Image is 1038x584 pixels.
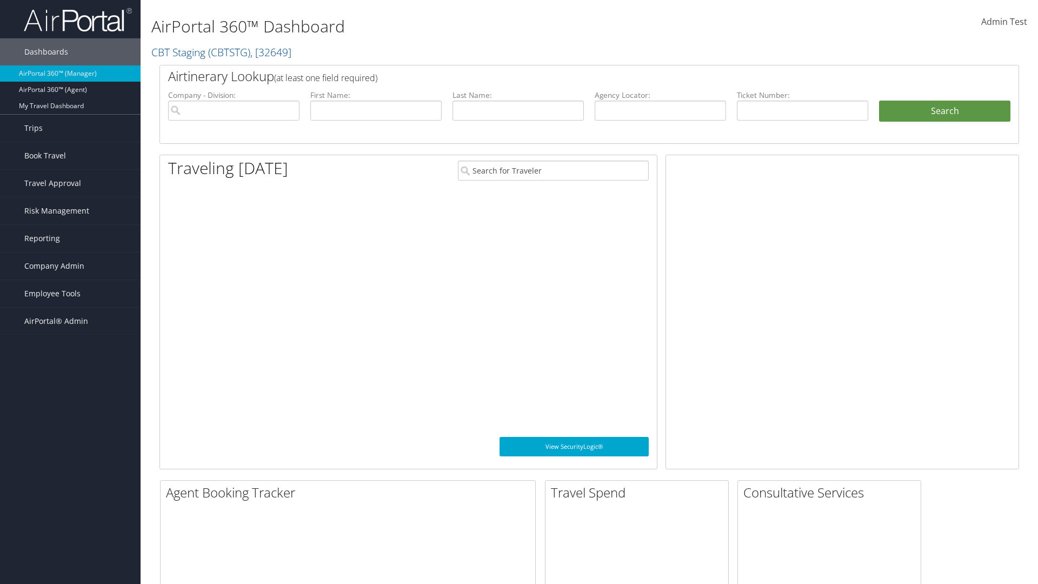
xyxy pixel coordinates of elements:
[458,161,649,181] input: Search for Traveler
[24,280,81,307] span: Employee Tools
[168,157,288,180] h1: Traveling [DATE]
[743,483,921,502] h2: Consultative Services
[24,142,66,169] span: Book Travel
[24,308,88,335] span: AirPortal® Admin
[168,67,939,85] h2: Airtinerary Lookup
[24,7,132,32] img: airportal-logo.png
[595,90,726,101] label: Agency Locator:
[166,483,535,502] h2: Agent Booking Tracker
[274,72,377,84] span: (at least one field required)
[151,15,735,38] h1: AirPortal 360™ Dashboard
[151,45,291,59] a: CBT Staging
[250,45,291,59] span: , [ 32649 ]
[208,45,250,59] span: ( CBTSTG )
[981,5,1027,39] a: Admin Test
[737,90,868,101] label: Ticket Number:
[168,90,300,101] label: Company - Division:
[310,90,442,101] label: First Name:
[879,101,1010,122] button: Search
[551,483,728,502] h2: Travel Spend
[24,197,89,224] span: Risk Management
[500,437,649,456] a: View SecurityLogic®
[24,38,68,65] span: Dashboards
[981,16,1027,28] span: Admin Test
[24,170,81,197] span: Travel Approval
[453,90,584,101] label: Last Name:
[24,225,60,252] span: Reporting
[24,115,43,142] span: Trips
[24,253,84,280] span: Company Admin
